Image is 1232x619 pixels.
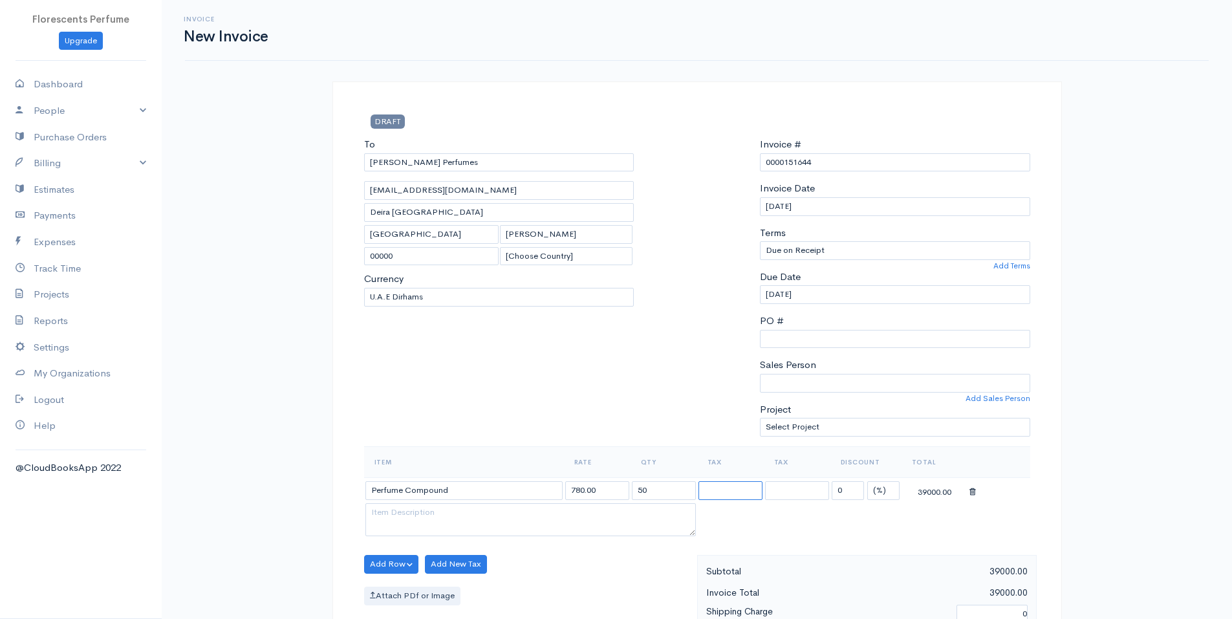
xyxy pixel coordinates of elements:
[700,563,867,580] div: Subtotal
[830,446,902,477] th: Discount
[365,481,563,500] input: Item Name
[364,137,375,152] label: To
[760,402,791,417] label: Project
[631,446,697,477] th: Qty
[902,446,968,477] th: Total
[364,225,499,244] input: City
[697,446,764,477] th: Tax
[364,272,404,287] label: Currency
[760,285,1030,304] input: dd-mm-yyyy
[364,587,460,605] label: Attach PDf or Image
[760,137,801,152] label: Invoice #
[32,13,129,25] span: Florescents Perfume
[760,197,1030,216] input: dd-mm-yyyy
[184,28,268,45] h1: New Invoice
[764,446,830,477] th: Tax
[993,260,1030,272] a: Add Terms
[364,555,419,574] button: Add Row
[760,181,815,196] label: Invoice Date
[867,563,1034,580] div: 39000.00
[364,153,634,172] input: Client Name
[500,225,632,244] input: State
[364,446,564,477] th: Item
[59,32,103,50] a: Upgrade
[760,226,786,241] label: Terms
[184,16,268,23] h6: Invoice
[16,461,146,475] div: @CloudBooksApp 2022
[364,247,499,266] input: Zip
[903,483,967,499] div: 39000.00
[364,203,634,222] input: Address
[700,585,867,601] div: Invoice Total
[371,114,405,128] span: DRAFT
[760,270,801,285] label: Due Date
[564,446,631,477] th: Rate
[867,585,1034,601] div: 39000.00
[425,555,487,574] button: Add New Tax
[760,358,816,373] label: Sales Person
[364,181,634,200] input: Email
[966,393,1030,404] a: Add Sales Person
[760,314,784,329] label: PO #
